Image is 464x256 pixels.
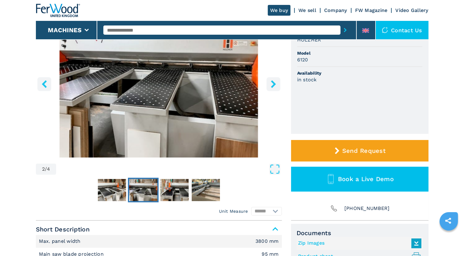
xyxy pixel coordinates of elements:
[47,167,50,172] span: 4
[36,224,282,235] span: Short Description
[298,238,418,248] a: Zip Images
[36,9,282,157] div: Go to Slide 2
[344,204,390,213] span: [PHONE_NUMBER]
[160,179,189,201] img: 316fe341933ca71ee3743152f840b251
[342,147,385,154] span: Send Request
[438,228,459,251] iframe: Chat
[324,7,347,13] a: Company
[340,23,350,37] button: submit-button
[37,77,51,91] button: left-button
[440,213,456,228] a: sharethis
[355,7,388,13] a: FW Magazine
[36,9,282,157] img: Front Loading Beam Panel Saws HOLZHER 6120
[219,208,248,214] em: Unit Measure
[36,4,80,17] img: Ferwood
[297,56,308,63] h3: 6120
[291,167,428,192] button: Book a Live Demo
[42,167,45,172] span: 2
[255,239,279,244] em: 3800 mm
[45,167,47,172] span: /
[297,229,423,237] span: Documents
[129,179,157,201] img: bea1ac9a5a5299313c5ecdb00f77368d
[297,70,422,76] span: Availability
[297,76,317,83] h3: in stock
[192,179,220,201] img: 95c7ea4c4eff18fee789cb15b6e59846
[297,36,321,43] h3: HOLZHER
[97,178,127,202] button: Go to Slide 1
[291,140,428,161] button: Send Request
[376,21,428,39] div: Contact us
[330,204,338,213] img: Phone
[190,178,221,202] button: Go to Slide 4
[128,178,159,202] button: Go to Slide 2
[268,5,291,16] a: We buy
[382,27,388,33] img: Contact us
[39,238,82,245] p: Max. panel width
[58,164,280,175] button: Open Fullscreen
[98,179,126,201] img: b737f9cae259e6cedb71e2991033afcb
[338,175,394,183] span: Book a Live Demo
[395,7,428,13] a: Video Gallery
[48,26,82,34] button: Machines
[298,7,316,13] a: We sell
[159,178,190,202] button: Go to Slide 3
[297,50,422,56] span: Model
[267,77,280,91] button: right-button
[36,178,282,202] nav: Thumbnail Navigation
